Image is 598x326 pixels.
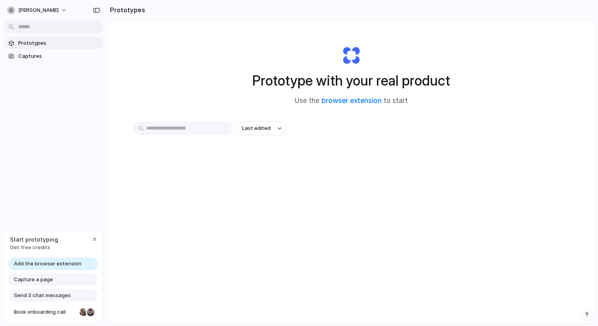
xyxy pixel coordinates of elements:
a: Add the browser extension [8,257,98,270]
span: Last edited [242,124,271,132]
div: Nicole Kubica [79,307,88,317]
button: [PERSON_NAME] [4,4,71,17]
span: Add the browser extension [14,260,81,268]
span: Captures [18,52,100,60]
span: Prototypes [18,39,100,47]
h1: Prototype with your real product [252,70,450,91]
h2: Prototypes [107,5,145,15]
a: browser extension [322,97,382,105]
a: Captures [4,50,103,62]
a: Book onboarding call [8,306,98,318]
a: Prototypes [4,37,103,49]
span: Send 3 chat messages [14,292,71,299]
span: Capture a page [14,276,53,284]
span: [PERSON_NAME] [18,6,59,14]
span: Get free credits [10,244,58,252]
span: Use the to start [295,96,408,106]
div: Christian Iacullo [86,307,95,317]
button: Last edited [237,122,286,135]
span: Book onboarding call [14,308,76,316]
span: Start prototyping [10,235,58,244]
